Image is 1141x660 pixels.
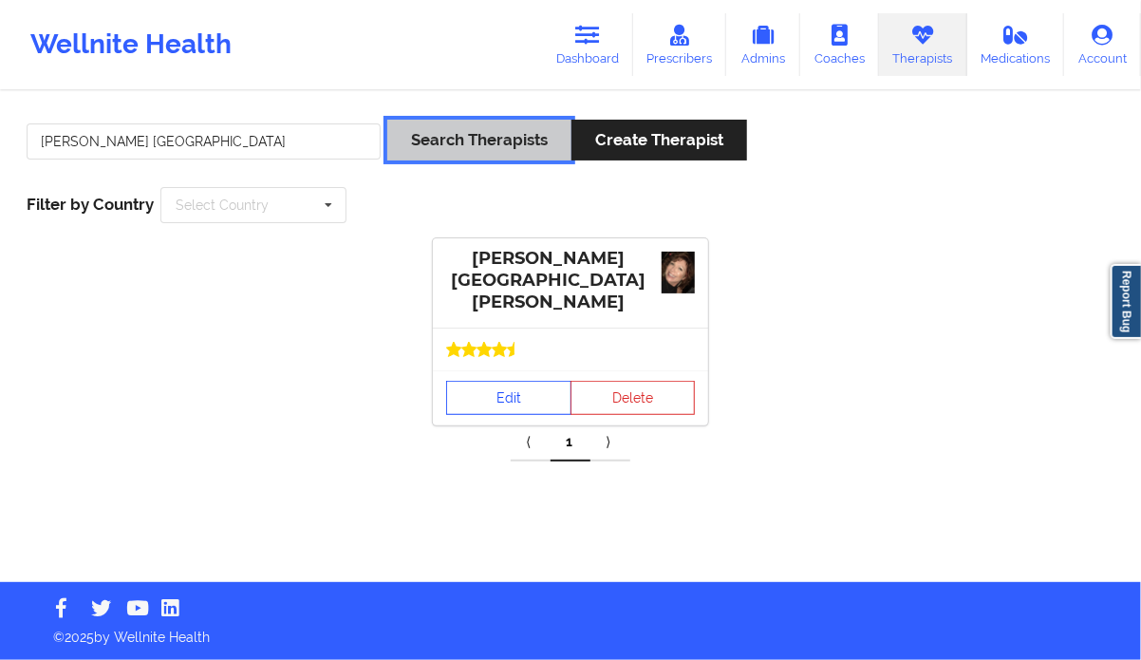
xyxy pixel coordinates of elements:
[967,13,1065,76] a: Medications
[1111,264,1141,339] a: Report Bug
[571,120,747,160] button: Create Therapist
[551,424,590,462] a: 1
[590,424,630,462] a: Next item
[27,195,154,214] span: Filter by Country
[511,424,630,462] div: Pagination Navigation
[40,614,1101,647] p: © 2025 by Wellnite Health
[570,381,696,415] button: Delete
[726,13,800,76] a: Admins
[446,381,571,415] a: Edit
[446,248,695,313] div: [PERSON_NAME][GEOGRAPHIC_DATA][PERSON_NAME]
[176,198,269,212] div: Select Country
[387,120,571,160] button: Search Therapists
[511,424,551,462] a: Previous item
[800,13,879,76] a: Coaches
[879,13,967,76] a: Therapists
[542,13,633,76] a: Dashboard
[1064,13,1141,76] a: Account
[633,13,727,76] a: Prescribers
[662,252,695,293] img: 4d88c507-a5fb-4cdd-92d9-c4926b1cafcedonna_bizz.jpg
[27,123,381,160] input: Search Keywords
